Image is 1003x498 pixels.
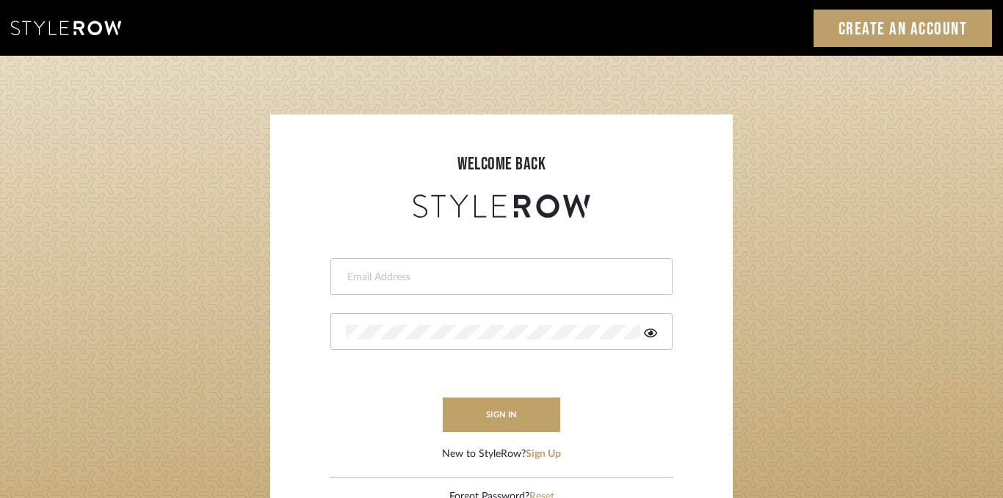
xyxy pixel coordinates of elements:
input: Email Address [346,270,653,285]
div: New to StyleRow? [442,447,561,462]
button: sign in [443,398,560,432]
div: welcome back [285,151,718,177]
a: Create an Account [814,10,993,47]
button: Sign Up [526,447,561,462]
